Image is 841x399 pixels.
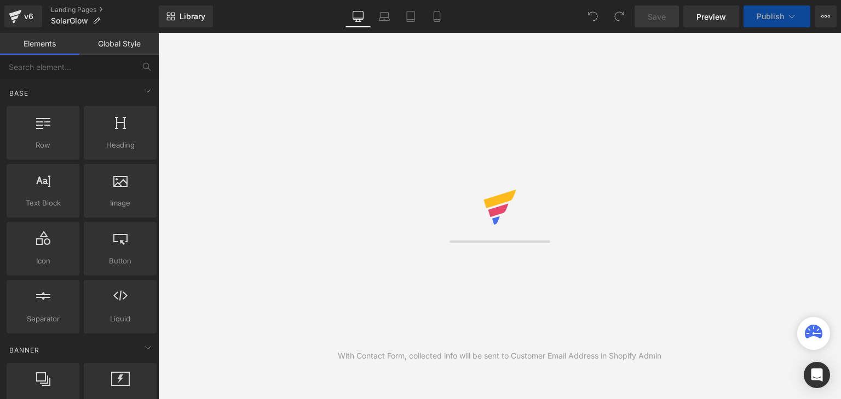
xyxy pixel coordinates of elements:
div: With Contact Form, collected info will be sent to Customer Email Address in Shopify Admin [338,350,661,362]
span: Liquid [87,313,153,325]
span: Heading [87,139,153,151]
span: Save [648,11,666,22]
a: Global Style [79,33,159,55]
span: Icon [10,255,76,267]
span: Separator [10,313,76,325]
span: Banner [8,345,41,355]
a: Preview [683,5,739,27]
span: Publish [757,12,784,21]
a: Desktop [345,5,371,27]
a: Mobile [424,5,450,27]
span: Preview [696,11,726,22]
a: v6 [4,5,42,27]
span: Text Block [10,197,76,209]
a: Laptop [371,5,398,27]
button: Undo [582,5,604,27]
div: v6 [22,9,36,24]
a: Landing Pages [51,5,159,14]
span: SolarGlow [51,16,88,25]
button: Redo [608,5,630,27]
button: More [815,5,837,27]
button: Publish [744,5,810,27]
span: Library [180,11,205,21]
a: Tablet [398,5,424,27]
div: Open Intercom Messenger [804,362,830,388]
span: Base [8,88,30,98]
span: Row [10,139,76,151]
span: Image [87,197,153,209]
span: Button [87,255,153,267]
a: New Library [159,5,213,27]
